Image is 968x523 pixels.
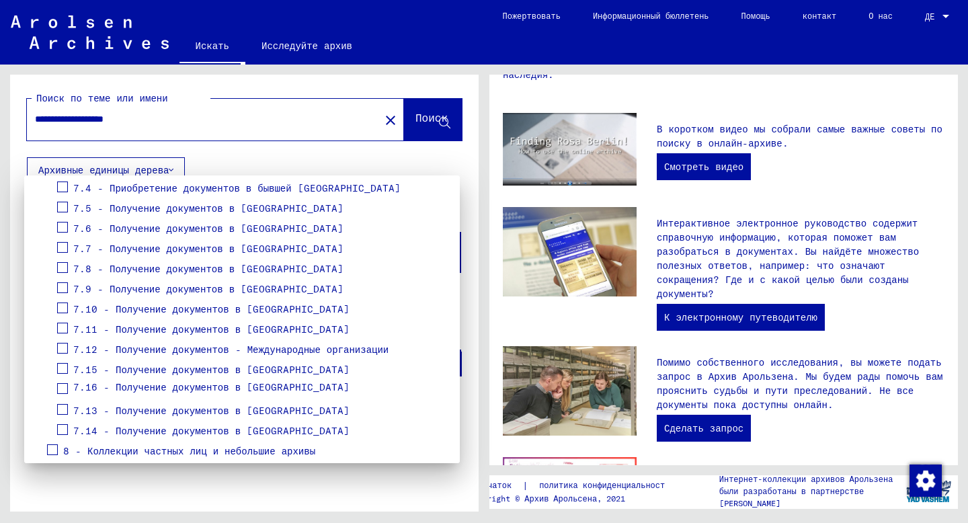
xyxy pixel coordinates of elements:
font: 8 - Коллекции частных лиц и небольшие архивы [63,444,315,456]
div: Изменить согласие [909,464,941,496]
font: 7.16 - Получение документов в [GEOGRAPHIC_DATA] [73,381,350,393]
font: 7.10 - Получение документов в [GEOGRAPHIC_DATA] [73,303,350,315]
font: 7.14 - Получение документов в [GEOGRAPHIC_DATA] [73,424,350,436]
font: 7.15 - Получение документов в [GEOGRAPHIC_DATA] [73,363,350,375]
font: 7.12 - Получение документов - Международные организации [73,343,389,355]
font: 7.8 - Получение документов в [GEOGRAPHIC_DATA] [73,262,344,274]
font: 7.7 - Получение документов в [GEOGRAPHIC_DATA] [73,242,344,254]
font: 7.5 - Получение документов в [GEOGRAPHIC_DATA] [73,202,344,214]
font: 7.6 - Получение документов в [GEOGRAPHIC_DATA] [73,222,344,234]
font: 7.11 - Получение документов в [GEOGRAPHIC_DATA] [73,323,350,335]
font: 7.9 - Получение документов в [GEOGRAPHIC_DATA] [73,282,344,294]
font: 7.4 - Приобретение документов в бывшей [GEOGRAPHIC_DATA] [73,182,401,194]
img: Изменить согласие [910,465,942,497]
font: 7.13 - Получение документов в [GEOGRAPHIC_DATA] [73,404,350,416]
